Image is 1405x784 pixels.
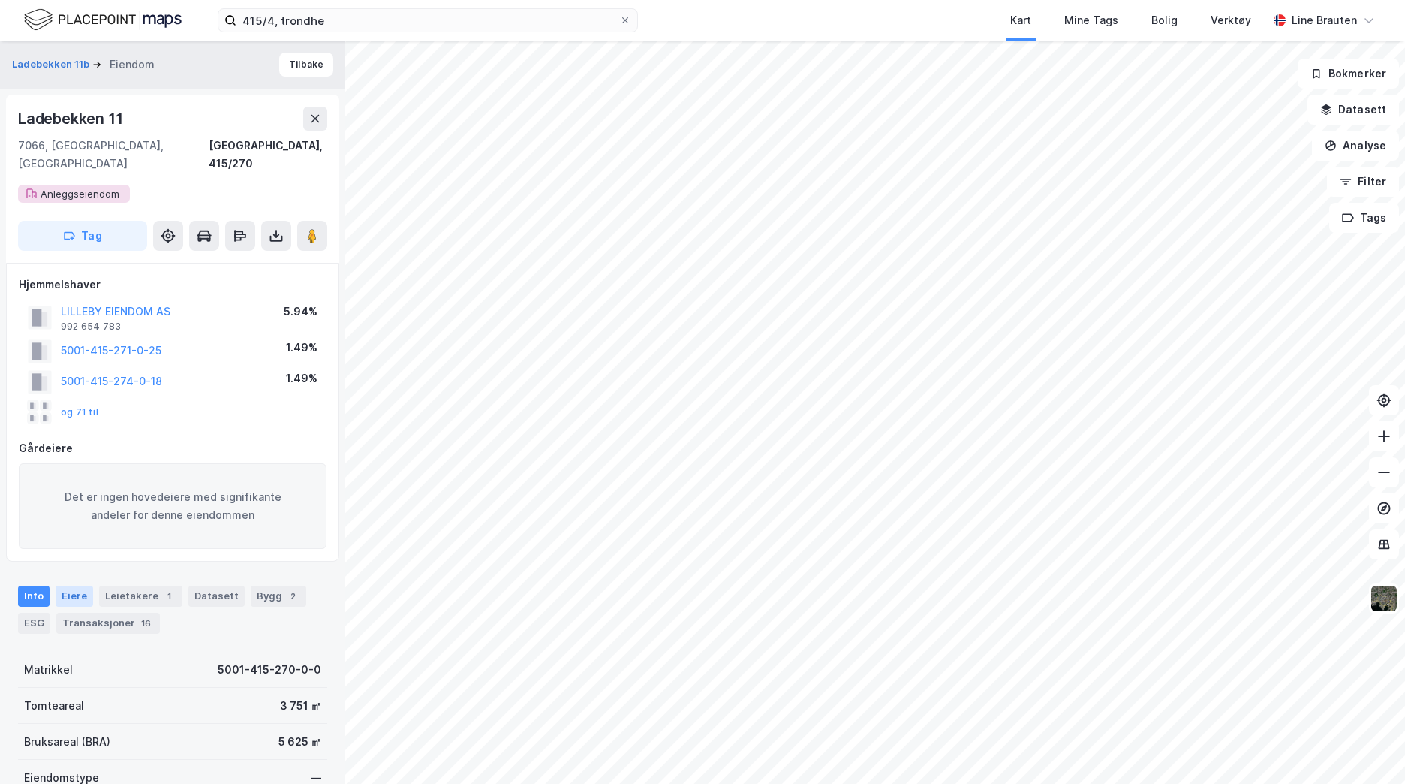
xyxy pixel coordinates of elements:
[1211,11,1251,29] div: Verktøy
[19,439,326,457] div: Gårdeiere
[138,616,154,631] div: 16
[1312,131,1399,161] button: Analyse
[286,339,317,357] div: 1.49%
[1330,712,1405,784] iframe: Chat Widget
[19,463,326,549] div: Det er ingen hovedeiere med signifikante andeler for denne eiendommen
[1292,11,1357,29] div: Line Brauten
[1330,712,1405,784] div: Kontrollprogram for chat
[218,661,321,679] div: 5001-415-270-0-0
[24,661,73,679] div: Matrikkel
[18,137,209,173] div: 7066, [GEOGRAPHIC_DATA], [GEOGRAPHIC_DATA]
[236,9,619,32] input: Søk på adresse, matrikkel, gårdeiere, leietakere eller personer
[1064,11,1118,29] div: Mine Tags
[285,589,300,604] div: 2
[18,221,147,251] button: Tag
[18,613,50,634] div: ESG
[56,586,93,607] div: Eiere
[286,369,317,387] div: 1.49%
[56,613,160,634] div: Transaksjoner
[24,733,110,751] div: Bruksareal (BRA)
[161,589,176,604] div: 1
[12,57,92,72] button: Ladebekken 11b
[110,56,155,74] div: Eiendom
[1370,584,1398,613] img: 9k=
[24,697,84,715] div: Tomteareal
[61,321,121,333] div: 992 654 783
[24,7,182,33] img: logo.f888ab2527a4732fd821a326f86c7f29.svg
[280,697,321,715] div: 3 751 ㎡
[99,586,182,607] div: Leietakere
[19,276,326,294] div: Hjemmelshaver
[278,733,321,751] div: 5 625 ㎡
[209,137,327,173] div: [GEOGRAPHIC_DATA], 415/270
[18,107,125,131] div: Ladebekken 11
[1010,11,1031,29] div: Kart
[1327,167,1399,197] button: Filter
[1329,203,1399,233] button: Tags
[284,303,317,321] div: 5.94%
[18,586,50,607] div: Info
[1307,95,1399,125] button: Datasett
[1151,11,1178,29] div: Bolig
[251,586,306,607] div: Bygg
[188,586,245,607] div: Datasett
[279,53,333,77] button: Tilbake
[1298,59,1399,89] button: Bokmerker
